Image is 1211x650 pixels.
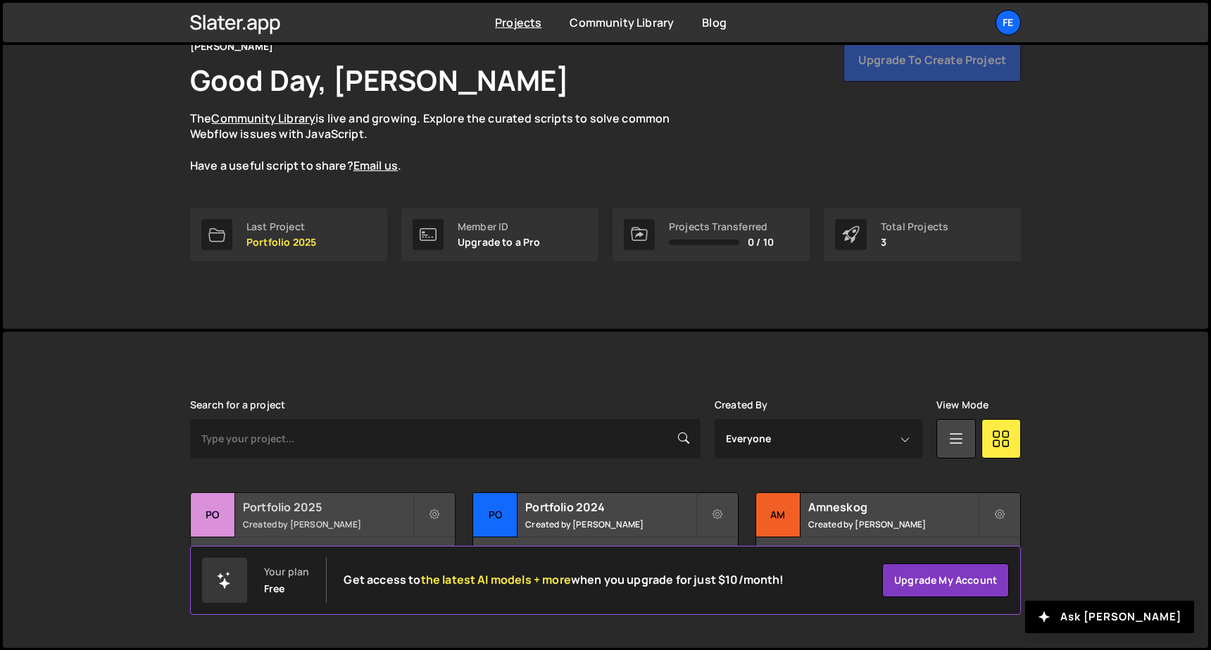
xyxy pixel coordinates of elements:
a: Email us [353,158,398,173]
span: 0 / 10 [748,237,774,248]
div: Last Project [246,221,316,232]
a: Blog [702,15,727,30]
a: Po Portfolio 2024 Created by [PERSON_NAME] 9 pages, last updated by [PERSON_NAME] [DATE] [472,492,738,580]
div: 2 pages, last updated by [PERSON_NAME] over [DATE] [756,537,1020,580]
h2: Portfolio 2025 [243,499,413,515]
small: Created by [PERSON_NAME] [243,518,413,530]
p: 3 [881,237,948,248]
div: Member ID [458,221,541,232]
input: Type your project... [190,419,701,458]
div: Po [191,493,235,537]
div: Free [264,583,285,594]
button: Ask [PERSON_NAME] [1025,601,1194,633]
div: [PERSON_NAME] [190,38,273,55]
h2: Get access to when you upgrade for just $10/month! [344,573,784,587]
a: Am Amneskog Created by [PERSON_NAME] 2 pages, last updated by [PERSON_NAME] over [DATE] [755,492,1021,580]
p: Upgrade to a Pro [458,237,541,248]
div: 9 pages, last updated by [PERSON_NAME] [DATE] [473,537,737,580]
a: Fe [996,10,1021,35]
div: Projects Transferred [669,221,774,232]
div: Am [756,493,801,537]
a: Po Portfolio 2025 Created by [PERSON_NAME] 1 page, last updated by [PERSON_NAME] [DATE] [190,492,456,580]
a: Community Library [211,111,315,126]
label: Search for a project [190,399,285,411]
a: Last Project Portfolio 2025 [190,208,387,261]
a: Upgrade my account [882,563,1009,597]
h2: Portfolio 2024 [525,499,695,515]
a: Projects [495,15,541,30]
div: Total Projects [881,221,948,232]
h1: Good Day, [PERSON_NAME] [190,61,569,99]
p: Portfolio 2025 [246,237,316,248]
span: the latest AI models + more [421,572,571,587]
label: Created By [715,399,768,411]
h2: Amneskog [808,499,978,515]
small: Created by [PERSON_NAME] [808,518,978,530]
a: Community Library [570,15,674,30]
p: The is live and growing. Explore the curated scripts to solve common Webflow issues with JavaScri... [190,111,697,174]
small: Created by [PERSON_NAME] [525,518,695,530]
div: Your plan [264,566,309,577]
div: Po [473,493,517,537]
div: 1 page, last updated by [PERSON_NAME] [DATE] [191,537,455,580]
label: View Mode [936,399,989,411]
